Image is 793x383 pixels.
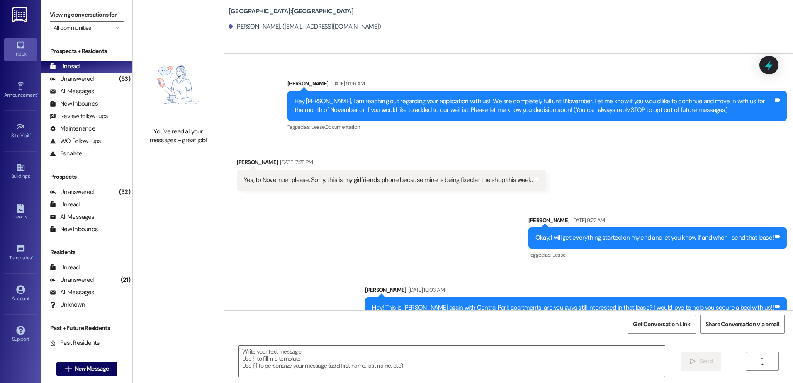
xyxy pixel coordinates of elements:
[50,188,94,196] div: Unanswered
[4,242,37,264] a: Templates •
[50,137,101,145] div: WO Follow-ups
[4,38,37,61] a: Inbox
[294,97,774,115] div: Hey [PERSON_NAME], I am reaching out regarding your application with us!! We are completely full ...
[41,47,132,56] div: Prospects + Residents
[4,120,37,142] a: Site Visit •
[54,21,111,34] input: All communities
[117,186,132,199] div: (32)
[406,286,445,294] div: [DATE] 10:03 AM
[12,7,29,22] img: ResiDesk Logo
[700,357,713,366] span: Send
[705,320,779,329] span: Share Conversation via email
[50,75,94,83] div: Unanswered
[41,324,132,332] div: Past + Future Residents
[50,213,94,221] div: All Messages
[56,362,118,376] button: New Message
[50,225,98,234] div: New Inbounds
[142,46,215,123] img: empty-state
[50,263,80,272] div: Unread
[32,254,33,259] span: •
[50,8,124,21] label: Viewing conversations for
[50,112,108,121] div: Review follow-ups
[142,127,215,145] div: You've read all your messages - great job!
[50,339,100,347] div: Past Residents
[4,160,37,183] a: Buildings
[41,248,132,257] div: Residents
[4,323,37,346] a: Support
[50,87,94,96] div: All Messages
[119,274,132,286] div: (21)
[287,121,787,133] div: Tagged as:
[690,358,696,365] i: 
[365,286,787,297] div: [PERSON_NAME]
[244,176,533,184] div: Yes, to November please. Sorry, this is my girlfriend's phone because mine is being fixed at the ...
[237,158,546,170] div: [PERSON_NAME]
[50,62,80,71] div: Unread
[700,315,785,334] button: Share Conversation via email
[633,320,690,329] span: Get Conversation Link
[311,124,325,131] span: Lease ,
[552,251,566,258] span: Lease
[278,158,313,167] div: [DATE] 7:28 PM
[50,288,94,297] div: All Messages
[569,216,605,225] div: [DATE] 9:22 AM
[328,79,365,88] div: [DATE] 9:56 AM
[4,283,37,305] a: Account
[528,216,787,228] div: [PERSON_NAME]
[287,79,787,91] div: [PERSON_NAME]
[4,201,37,223] a: Leads
[30,131,31,137] span: •
[50,200,80,209] div: Unread
[535,233,774,242] div: Okay, I will get everything started on my end and let you know if and when I send that lease!
[65,366,71,372] i: 
[115,24,119,31] i: 
[229,7,354,16] b: [GEOGRAPHIC_DATA]: [GEOGRAPHIC_DATA]
[50,149,82,158] div: Escalate
[117,73,132,85] div: (53)
[229,22,381,31] div: [PERSON_NAME]. ([EMAIL_ADDRESS][DOMAIN_NAME])
[75,364,109,373] span: New Message
[759,358,765,365] i: 
[50,124,95,133] div: Maintenance
[528,249,787,261] div: Tagged as:
[325,124,360,131] span: Documentation
[628,315,696,334] button: Get Conversation Link
[37,91,38,97] span: •
[681,352,721,371] button: Send
[50,276,94,284] div: Unanswered
[50,301,85,309] div: Unknown
[50,99,98,108] div: New Inbounds
[41,172,132,181] div: Prospects
[372,303,774,312] div: Hey! This is [PERSON_NAME] again with Central Park apartments, are you guys still interested in t...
